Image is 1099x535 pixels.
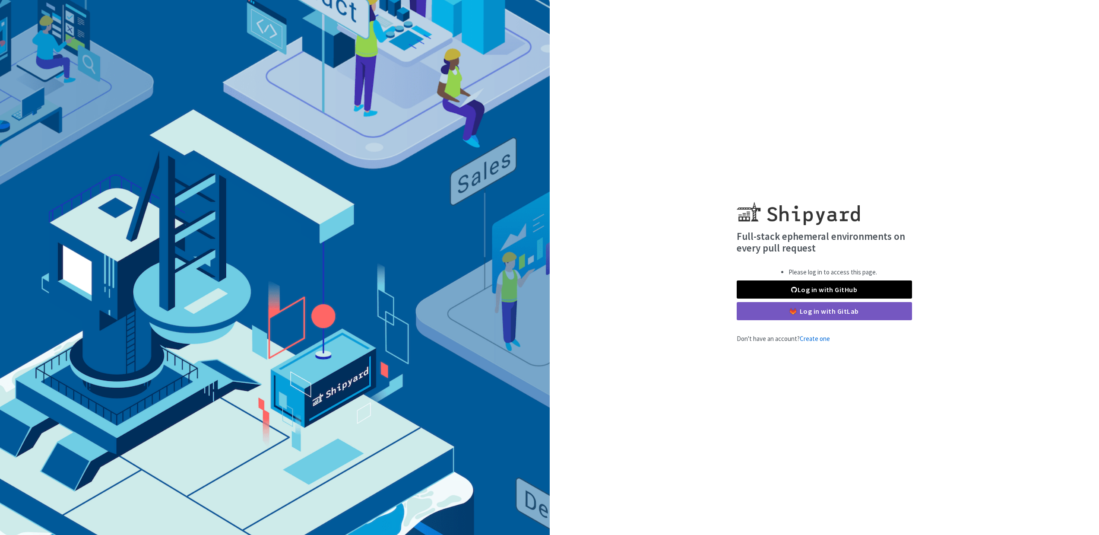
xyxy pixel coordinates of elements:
[737,191,860,225] img: Shipyard logo
[737,334,830,343] span: Don't have an account?
[737,230,912,254] h4: Full-stack ephemeral environments on every pull request
[789,267,877,277] li: Please log in to access this page.
[737,302,912,320] a: Log in with GitLab
[790,308,796,315] img: gitlab-color.svg
[737,280,912,299] a: Log in with GitHub
[800,334,830,343] a: Create one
